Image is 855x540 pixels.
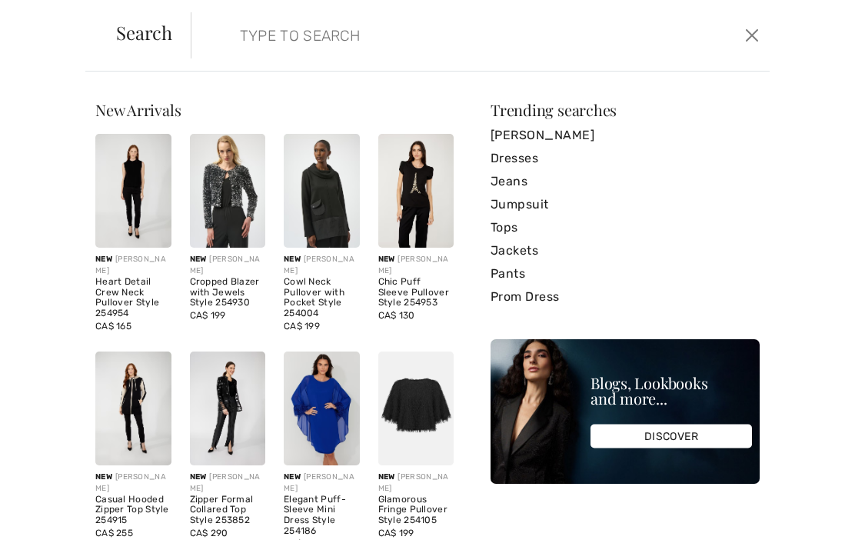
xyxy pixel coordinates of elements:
span: CA$ 199 [190,310,226,321]
img: Elegant Puff-Sleeve Mini Dress Style 254186. Midnight Blue [284,352,360,465]
div: Chic Puff Sleeve Pullover Style 254953 [378,277,454,308]
span: New [95,255,112,264]
img: Zipper Formal Collared Top Style 253852. Black [190,352,266,465]
div: Elegant Puff-Sleeve Mini Dress Style 254186 [284,495,360,537]
span: New [284,472,301,482]
img: Cropped Blazer with Jewels Style 254930. Black/Silver [190,134,266,248]
div: Cropped Blazer with Jewels Style 254930 [190,277,266,308]
span: CA$ 165 [95,321,131,332]
a: Dresses [491,147,760,170]
span: New Arrivals [95,99,181,120]
div: Heart Detail Crew Neck Pullover Style 254954 [95,277,171,319]
span: CA$ 199 [284,321,320,332]
span: New [284,255,301,264]
img: Cowl Neck Pullover with Pocket Style 254004. Black [284,134,360,248]
span: CA$ 199 [378,528,414,538]
a: [PERSON_NAME] [491,124,760,147]
div: Cowl Neck Pullover with Pocket Style 254004 [284,277,360,319]
div: [PERSON_NAME] [95,254,171,277]
span: New [378,472,395,482]
div: Zipper Formal Collared Top Style 253852 [190,495,266,526]
div: [PERSON_NAME] [95,472,171,495]
span: New [378,255,395,264]
span: New [95,472,112,482]
a: Pants [491,262,760,285]
a: Prom Dress [491,285,760,308]
a: Tops [491,216,760,239]
div: [PERSON_NAME] [378,472,454,495]
span: CA$ 255 [95,528,133,538]
span: Search [116,23,172,42]
img: Casual Hooded Zipper Top Style 254915. Black/Champagne [95,352,171,465]
img: Heart Detail Crew Neck Pullover Style 254954. Black [95,134,171,248]
img: Glamorous Fringe Pullover Style 254105. Black [378,352,454,465]
input: TYPE TO SEARCH [228,12,613,58]
span: CA$ 130 [378,310,415,321]
div: [PERSON_NAME] [378,254,454,277]
div: Casual Hooded Zipper Top Style 254915 [95,495,171,526]
a: Jackets [491,239,760,262]
a: Jumpsuit [491,193,760,216]
span: New [190,255,207,264]
img: Blogs, Lookbooks and more... [491,339,760,484]
div: Glamorous Fringe Pullover Style 254105 [378,495,454,526]
div: [PERSON_NAME] [190,472,266,495]
div: [PERSON_NAME] [190,254,266,277]
span: New [190,472,207,482]
a: Jeans [491,170,760,193]
div: [PERSON_NAME] [284,254,360,277]
div: Trending searches [491,102,760,118]
span: CA$ 290 [190,528,228,538]
div: [PERSON_NAME] [284,472,360,495]
button: Close [741,23,764,48]
div: Blogs, Lookbooks and more... [591,375,752,406]
img: Chic Puff Sleeve Pullover Style 254953. Black [378,134,454,248]
div: DISCOVER [591,425,752,448]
